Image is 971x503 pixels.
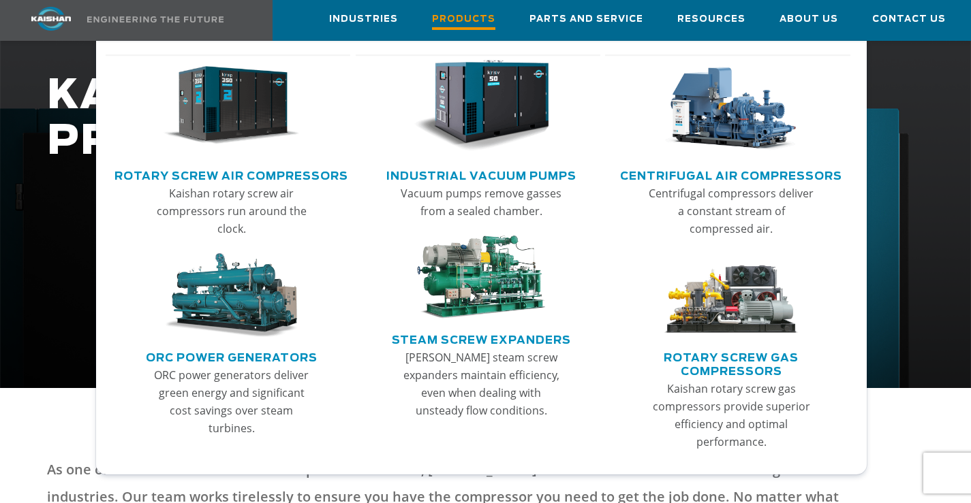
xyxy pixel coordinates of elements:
a: Steam Screw Expanders [392,328,571,348]
img: thumb-Industrial-Vacuum-Pumps [414,60,550,152]
p: Kaishan rotary screw air compressors run around the clock. [148,184,315,238]
a: Contact Us [872,1,946,37]
a: Rotary Screw Gas Compressors [612,346,850,380]
a: About Us [780,1,838,37]
a: Centrifugal Air Compressors [620,164,842,184]
img: thumb-ORC-Power-Generators [164,253,300,338]
a: Rotary Screw Air Compressors [114,164,348,184]
p: Vacuum pumps remove gasses from a sealed chamber. [398,184,565,220]
img: thumb-Rotary-Screw-Gas-Compressors [663,253,799,338]
img: thumb-Rotary-Screw-Air-Compressors [164,60,300,152]
a: Industries [329,1,398,37]
img: Engineering the future [87,16,224,22]
p: Centrifugal compressors deliver a constant stream of compressed air. [647,184,814,238]
span: Parts and Service [529,12,643,27]
a: Products [432,1,495,40]
span: Products [432,12,495,30]
p: ORC power generators deliver green energy and significant cost savings over steam turbines. [148,366,315,437]
span: Contact Us [872,12,946,27]
span: Resources [677,12,745,27]
span: About Us [780,12,838,27]
p: Kaishan rotary screw gas compressors provide superior efficiency and optimal performance. [647,380,814,451]
img: thumb-Steam-Screw-Expanders [414,236,550,321]
a: Parts and Service [529,1,643,37]
a: ORC Power Generators [146,346,318,366]
img: thumb-Centrifugal-Air-Compressors [663,60,799,152]
a: Industrial Vacuum Pumps [386,164,576,184]
span: Industries [329,12,398,27]
p: [PERSON_NAME] steam screw expanders maintain efficiency, even when dealing with unsteady flow con... [398,348,565,419]
h1: KAISHAN PRODUCTS [47,74,775,165]
a: Resources [677,1,745,37]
